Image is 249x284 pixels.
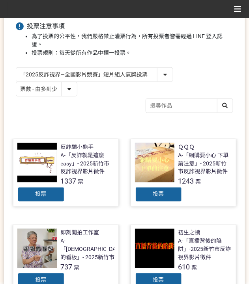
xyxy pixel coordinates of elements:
a: ＱＱＱA-「網購要小心 下單前注意」- 2025新竹市反詐視界影片徵件1243票投票 [131,139,236,207]
span: 票 [78,179,84,185]
span: 1243 [178,177,194,186]
div: A-「[DEMOGRAPHIC_DATA]的看板」- 2025新竹市反詐視界影片徵件 [61,237,124,262]
span: 737 [61,263,73,271]
div: A-「反詐就是這麼easy」- 2025新竹市反詐視界影片徵件 [61,151,114,176]
div: A-「直播背後的陷阱」-2025新竹市反詐視界影片徵件 [178,237,232,262]
span: 投票 [36,277,47,283]
span: 投票 [36,191,47,197]
li: 投票規則：每天從所有作品中擇一投票。 [32,49,233,57]
li: 為了投票的公平性，我們嚴格禁止灌票行為，所有投票者皆需經過 LINE 登入認證。 [32,32,233,49]
span: 票 [192,265,197,271]
div: 反詐騙小能手 [61,143,94,151]
span: 投票 [153,277,164,283]
input: 搜尋作品 [146,99,233,113]
span: 票 [196,179,201,185]
div: 初生之犢 [178,229,200,237]
span: 1337 [61,177,77,186]
a: 反詐騙小能手A-「反詐就是這麼easy」- 2025新竹市反詐視界影片徵件1337票投票 [13,139,119,207]
span: 投票注意事項 [27,22,65,30]
span: 610 [178,263,190,271]
div: 即刻開拍工作室 [61,229,99,237]
div: ＱＱＱ [178,143,195,151]
span: 投票 [153,191,164,197]
span: 票 [74,265,80,271]
div: A-「網購要小心 下單前注意」- 2025新竹市反詐視界影片徵件 [178,151,232,176]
